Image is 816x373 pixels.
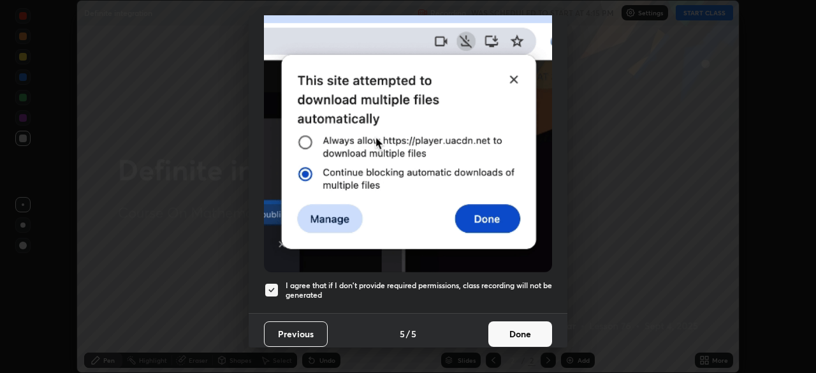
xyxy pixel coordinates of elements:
h4: / [406,327,410,340]
h5: I agree that if I don't provide required permissions, class recording will not be generated [286,281,552,300]
button: Previous [264,321,328,347]
h4: 5 [411,327,416,340]
h4: 5 [400,327,405,340]
button: Done [488,321,552,347]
